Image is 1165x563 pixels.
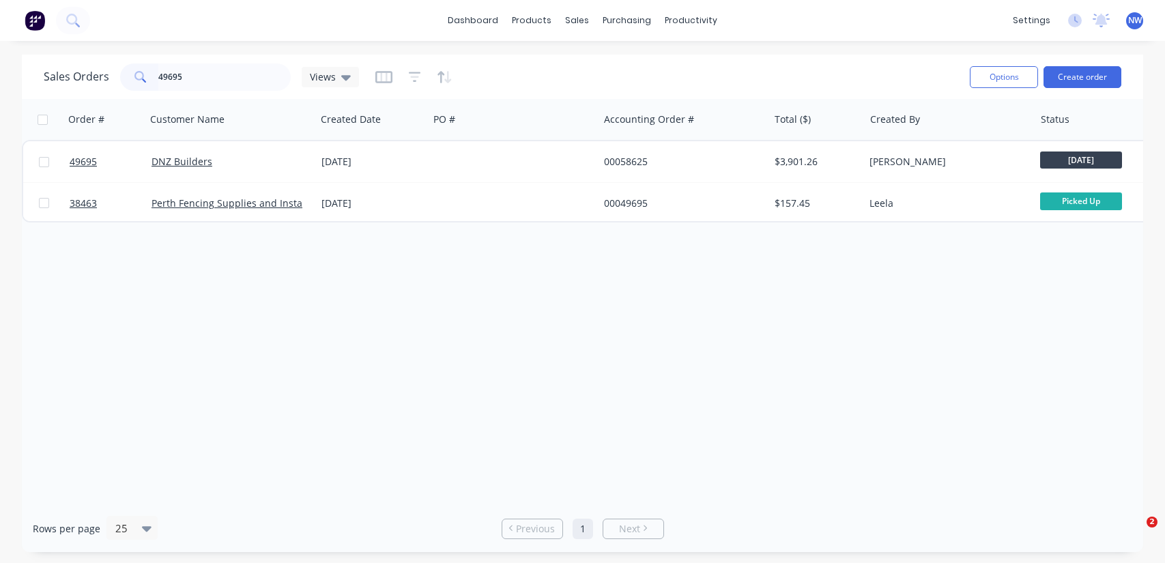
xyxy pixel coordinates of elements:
div: Created By [870,113,920,126]
div: Customer Name [150,113,225,126]
div: settings [1006,10,1057,31]
a: 49695 [70,141,152,182]
span: 2 [1147,517,1157,528]
a: dashboard [441,10,505,31]
div: Accounting Order # [604,113,694,126]
button: Options [970,66,1038,88]
iframe: Intercom live chat [1119,517,1151,549]
a: Page 1 is your current page [573,519,593,539]
div: Status [1041,113,1069,126]
span: Next [619,522,640,536]
div: 00058625 [604,155,756,169]
span: Previous [516,522,555,536]
a: Previous page [502,522,562,536]
input: Search... [158,63,291,91]
div: PO # [433,113,455,126]
a: Perth Fencing Supplies and Installation [152,197,331,210]
a: DNZ Builders [152,155,212,168]
span: Rows per page [33,522,100,536]
div: $157.45 [775,197,854,210]
div: sales [558,10,596,31]
div: 00049695 [604,197,756,210]
div: productivity [658,10,724,31]
span: 38463 [70,197,97,210]
div: $3,901.26 [775,155,854,169]
h1: Sales Orders [44,70,109,83]
div: [DATE] [321,197,423,210]
div: Total ($) [775,113,811,126]
div: Leela [869,197,1021,210]
span: Views [310,70,336,84]
span: [DATE] [1040,151,1122,169]
span: 49695 [70,155,97,169]
div: purchasing [596,10,658,31]
span: NW [1128,14,1142,27]
a: Next page [603,522,663,536]
span: Picked Up [1040,192,1122,210]
div: [DATE] [321,155,423,169]
div: Created Date [321,113,381,126]
a: 38463 [70,183,152,224]
div: [PERSON_NAME] [869,155,1021,169]
img: Factory [25,10,45,31]
ul: Pagination [496,519,670,539]
div: products [505,10,558,31]
div: Order # [68,113,104,126]
button: Create order [1044,66,1121,88]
